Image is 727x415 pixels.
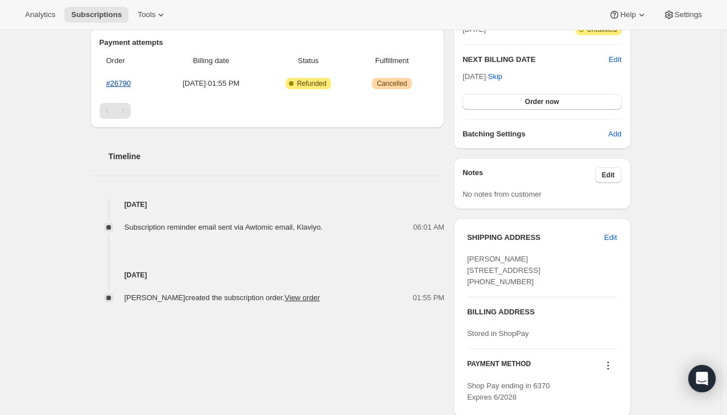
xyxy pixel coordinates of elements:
[601,125,628,143] button: Add
[109,151,445,162] h2: Timeline
[656,7,709,23] button: Settings
[620,10,635,19] span: Help
[297,79,327,88] span: Refunded
[71,10,122,19] span: Subscriptions
[467,381,550,401] span: Shop Pay ending in 6370 Expires 6/2028
[377,79,407,88] span: Cancelled
[100,103,436,119] nav: Pagination
[481,68,509,86] button: Skip
[675,10,702,19] span: Settings
[462,128,608,140] h6: Batching Settings
[467,306,617,318] h3: BILLING ADDRESS
[106,79,131,88] a: #26790
[25,10,55,19] span: Analytics
[595,167,622,183] button: Edit
[488,71,502,82] span: Skip
[462,167,595,183] h3: Notes
[467,329,528,338] span: Stored in ShopPay
[462,190,542,198] span: No notes from customer
[100,48,158,73] th: Order
[602,7,654,23] button: Help
[604,232,617,243] span: Edit
[413,292,445,304] span: 01:55 PM
[467,359,531,375] h3: PAYMENT METHOD
[161,78,261,89] span: [DATE] · 01:55 PM
[131,7,174,23] button: Tools
[602,171,615,180] span: Edit
[90,199,445,210] h4: [DATE]
[268,55,349,67] span: Status
[284,293,320,302] a: View order
[138,10,155,19] span: Tools
[462,94,621,110] button: Order now
[462,54,609,65] h2: NEXT BILLING DATE
[100,37,436,48] h2: Payment attempts
[597,229,623,247] button: Edit
[161,55,261,67] span: Billing date
[413,222,444,233] span: 06:01 AM
[467,232,604,243] h3: SHIPPING ADDRESS
[525,97,559,106] span: Order now
[688,365,716,392] div: Open Intercom Messenger
[125,293,320,302] span: [PERSON_NAME] created the subscription order.
[608,128,621,140] span: Add
[18,7,62,23] button: Analytics
[64,7,129,23] button: Subscriptions
[90,269,445,281] h4: [DATE]
[125,223,323,231] span: Subscription reminder email sent via Awtomic email, Klaviyo.
[356,55,428,67] span: Fulfillment
[467,255,540,286] span: [PERSON_NAME] [STREET_ADDRESS] [PHONE_NUMBER]
[462,72,502,81] span: [DATE] ·
[609,54,621,65] button: Edit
